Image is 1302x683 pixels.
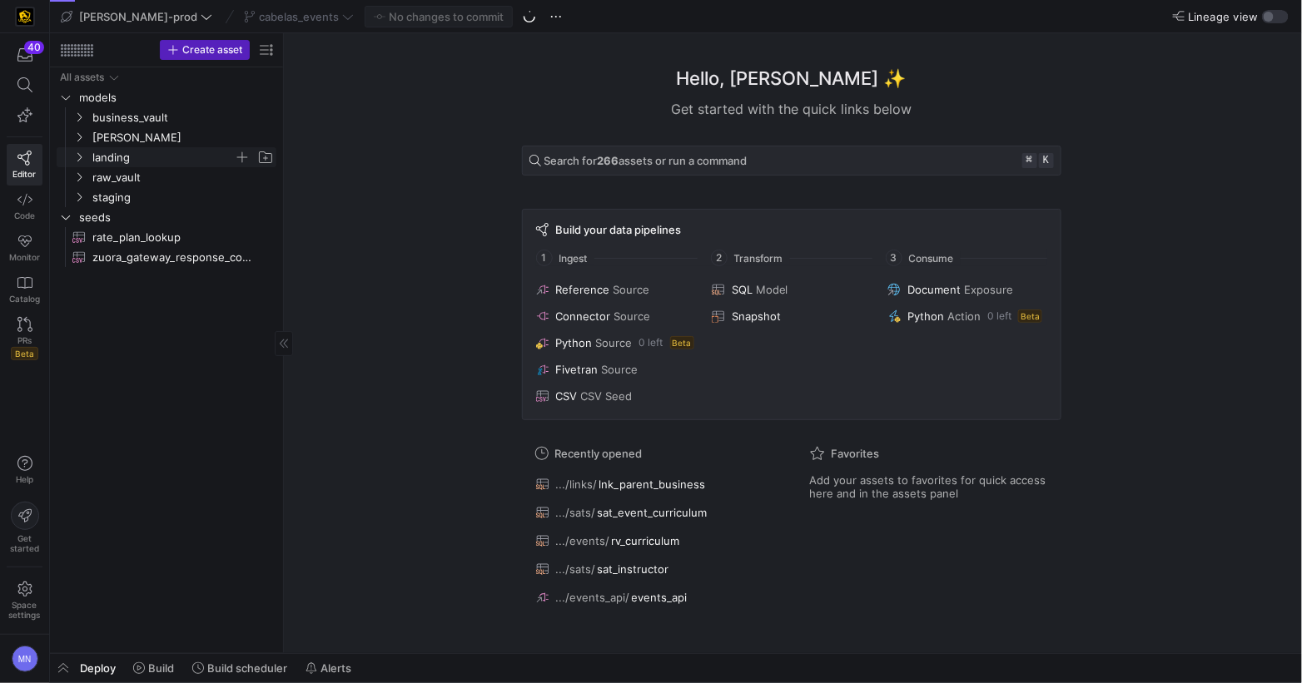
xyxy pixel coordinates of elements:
button: .../links/lnk_parent_business [532,473,777,495]
a: Catalog [7,269,42,310]
span: Beta [1018,309,1042,323]
span: Source [602,363,639,376]
div: Press SPACE to select this row. [57,67,276,87]
span: Python [556,336,593,349]
span: Lineage view [1188,10,1259,23]
span: events_api [632,591,688,604]
strong: 266 [598,154,619,167]
span: .../sats/ [556,562,596,576]
span: Alerts [321,661,351,675]
span: rate_plan_lookup​​​​​​ [92,228,257,247]
button: MN [7,641,42,676]
button: .../events/rv_curriculum [532,530,777,552]
span: Add your assets to favorites for quick access here and in the assets panel [810,473,1048,500]
span: Reference [556,283,610,296]
button: Snapshot [708,306,874,326]
span: seeds [79,208,274,227]
span: .../sats/ [556,506,596,519]
a: https://storage.googleapis.com/y42-prod-data-exchange/images/uAsz27BndGEK0hZWDFeOjoxA7jCwgK9jE472... [7,2,42,31]
span: Snapshot [732,309,781,323]
span: Build scheduler [207,661,287,675]
span: 0 left [639,337,663,349]
a: Editor [7,144,42,186]
span: [PERSON_NAME]-prod [79,10,197,23]
button: Build [126,654,181,682]
span: SQL [732,283,753,296]
button: .../events_api/events_api [532,586,777,608]
button: SQLModel [708,280,874,299]
span: CSV Seed [581,389,633,403]
span: Create asset [182,44,242,56]
span: .../events/ [556,534,610,547]
span: Build your data pipelines [556,223,682,236]
button: ConnectorSource [533,306,698,326]
button: .../sats/sat_instructor [532,558,777,580]
span: Get started [10,533,39,553]
button: Help [7,448,42,492]
img: https://storage.googleapis.com/y42-prod-data-exchange/images/uAsz27BndGEK0hZWDFeOjoxA7jCwgK9jE472... [17,8,33,25]
div: All assets [60,72,104,83]
div: Press SPACE to select this row. [57,207,276,227]
span: Exposure [964,283,1013,296]
span: Code [14,210,35,220]
button: Alerts [298,654,359,682]
div: Get started with the quick links below [522,99,1061,119]
button: FivetranSource [533,359,698,379]
span: [PERSON_NAME] [92,128,274,147]
button: Create asset [160,40,250,60]
button: ReferenceSource [533,280,698,299]
div: 40 [24,41,44,54]
button: Getstarted [7,495,42,560]
button: 40 [7,40,42,70]
span: Document [907,283,961,296]
span: zuora_gateway_response_codes​​​​​​ [92,248,257,267]
button: Search for266assets or run a command⌘k [522,146,1061,176]
div: Press SPACE to select this row. [57,107,276,127]
span: Model [756,283,788,296]
span: Source [614,309,651,323]
button: .../sats/sat_event_curriculum [532,502,777,523]
span: lnk_parent_business [599,478,706,491]
div: Press SPACE to select this row. [57,247,276,267]
span: Search for assets or run a command [544,154,748,167]
span: CSV [556,389,578,403]
button: Build scheduler [185,654,295,682]
span: Favorites [832,447,880,460]
span: rv_curriculum [612,534,680,547]
span: staging [92,188,274,207]
div: MN [12,646,38,672]
span: business_vault [92,108,274,127]
a: Monitor [7,227,42,269]
span: Beta [670,336,694,349]
div: Press SPACE to select this row. [57,127,276,147]
span: raw_vault [92,168,274,187]
span: Help [14,474,35,484]
div: Press SPACE to select this row. [57,167,276,187]
button: CSVCSV Seed [533,386,698,406]
div: Press SPACE to select this row. [57,187,276,207]
span: Source [596,336,633,349]
a: Spacesettings [7,574,42,627]
span: Beta [11,347,38,360]
div: Press SPACE to select this row. [57,227,276,247]
span: Space settings [9,600,41,620]
span: Action [947,309,981,323]
span: Recently opened [555,447,643,460]
h1: Hello, [PERSON_NAME] ✨ [677,65,907,92]
span: Editor [13,169,37,179]
span: PRs [17,335,32,345]
span: landing [92,148,234,167]
span: Build [148,661,174,675]
span: models [79,88,274,107]
span: .../events_api/ [556,591,630,604]
span: Catalog [9,294,40,304]
span: Fivetran [556,363,599,376]
a: PRsBeta [7,310,42,367]
div: Press SPACE to select this row. [57,87,276,107]
span: .../links/ [556,478,598,491]
a: zuora_gateway_response_codes​​​​​​ [57,247,276,267]
button: PythonAction0 leftBeta [884,306,1050,326]
span: Monitor [9,252,40,262]
button: DocumentExposure [884,280,1050,299]
button: PythonSource0 leftBeta [533,333,698,353]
